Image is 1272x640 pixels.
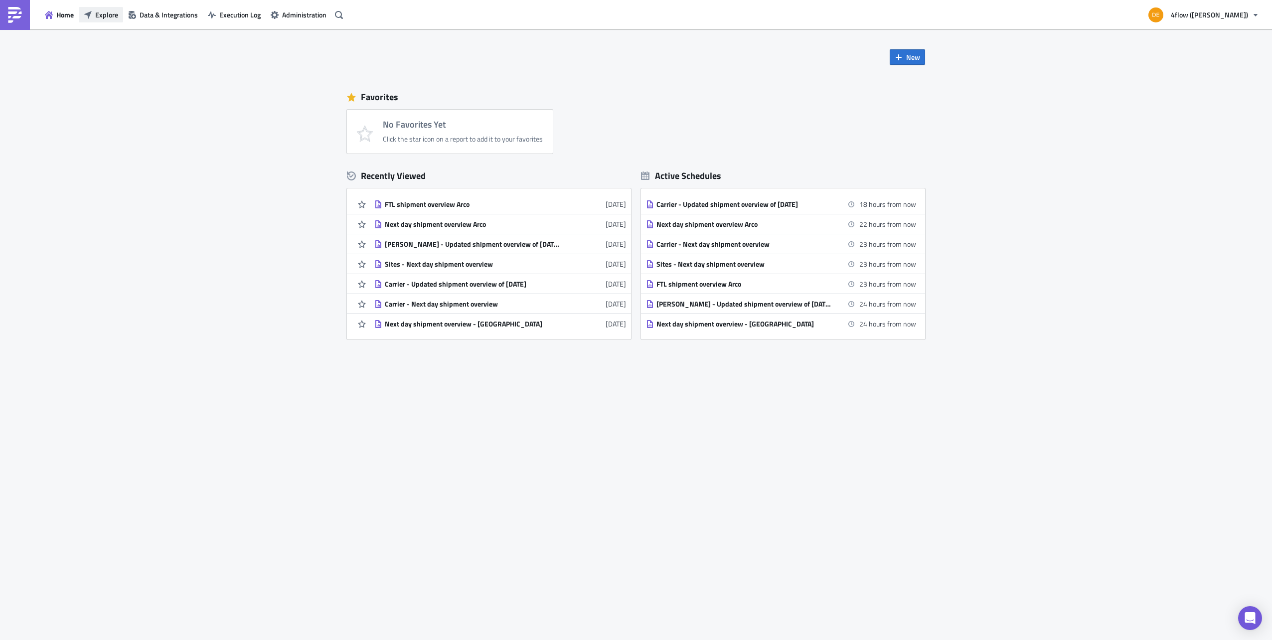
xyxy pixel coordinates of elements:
div: Next day shipment overview Arco [385,220,559,229]
span: Administration [282,9,326,20]
time: 2025-05-28T08:59:58Z [606,319,626,329]
button: Administration [266,7,331,22]
div: Active Schedules [641,170,721,181]
time: 2025-08-04T08:06:55Z [606,219,626,229]
time: 2025-08-28 17:00 [859,299,916,309]
a: FTL shipment overview Arco23 hours from now [646,274,916,294]
span: Explore [95,9,118,20]
time: 2025-05-28T09:00:17Z [606,299,626,309]
div: Carrier - Updated shipment overview of [DATE] [656,200,831,209]
time: 2025-06-12T15:41:01Z [606,239,626,249]
a: Carrier - Updated shipment overview of [DATE]18 hours from now [646,194,916,214]
span: Data & Integrations [140,9,198,20]
button: Execution Log [203,7,266,22]
time: 2025-08-28 11:00 [859,199,916,209]
img: PushMetrics [7,7,23,23]
a: Carrier - Next day shipment overview23 hours from now [646,234,916,254]
a: Next day shipment overview Arco22 hours from now [646,214,916,234]
span: 4flow ([PERSON_NAME]) [1171,9,1248,20]
a: [PERSON_NAME] - Updated shipment overview of [DATE][DATE] [374,234,626,254]
div: Carrier - Next day shipment overview [656,240,831,249]
div: Carrier - Next day shipment overview [385,300,559,309]
a: Carrier - Next day shipment overview[DATE] [374,294,626,314]
a: Sites - Next day shipment overview23 hours from now [646,254,916,274]
a: Carrier - Updated shipment overview of [DATE][DATE] [374,274,626,294]
button: Home [40,7,79,22]
h4: No Favorites Yet [383,120,543,130]
time: 2025-08-28 17:00 [859,319,916,329]
div: Click the star icon on a report to add it to your favorites [383,135,543,144]
div: Next day shipment overview Arco [656,220,831,229]
div: Sites - Next day shipment overview [385,260,559,269]
div: Recently Viewed [347,168,631,183]
time: 2025-08-28 15:45 [859,239,916,249]
div: FTL shipment overview Arco [385,200,559,209]
img: Avatar [1147,6,1164,23]
span: Execution Log [219,9,261,20]
a: [PERSON_NAME] - Updated shipment overview of [DATE]24 hours from now [646,294,916,314]
time: 2025-06-10T14:16:38Z [606,259,626,269]
time: 2025-08-28 16:00 [859,279,916,289]
button: New [890,49,925,65]
a: Next day shipment overview - [GEOGRAPHIC_DATA]24 hours from now [646,314,916,333]
div: Favorites [347,90,925,105]
time: 2025-08-28 15:45 [859,259,916,269]
button: 4flow ([PERSON_NAME]) [1142,4,1265,26]
a: Sites - Next day shipment overview[DATE] [374,254,626,274]
time: 2025-08-13T07:47:12Z [606,199,626,209]
div: Sites - Next day shipment overview [656,260,831,269]
a: Next day shipment overview - [GEOGRAPHIC_DATA][DATE] [374,314,626,333]
div: Carrier - Updated shipment overview of [DATE] [385,280,559,289]
div: [PERSON_NAME] - Updated shipment overview of [DATE] [385,240,559,249]
div: FTL shipment overview Arco [656,280,831,289]
button: Explore [79,7,123,22]
span: New [906,52,920,62]
div: [PERSON_NAME] - Updated shipment overview of [DATE] [656,300,831,309]
div: Next day shipment overview - [GEOGRAPHIC_DATA] [385,320,559,328]
time: 2025-08-28 15:00 [859,219,916,229]
div: Open Intercom Messenger [1238,606,1262,630]
time: 2025-05-28T09:00:24Z [606,279,626,289]
span: Home [56,9,74,20]
a: FTL shipment overview Arco[DATE] [374,194,626,214]
a: Next day shipment overview Arco[DATE] [374,214,626,234]
button: Data & Integrations [123,7,203,22]
div: Next day shipment overview - [GEOGRAPHIC_DATA] [656,320,831,328]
